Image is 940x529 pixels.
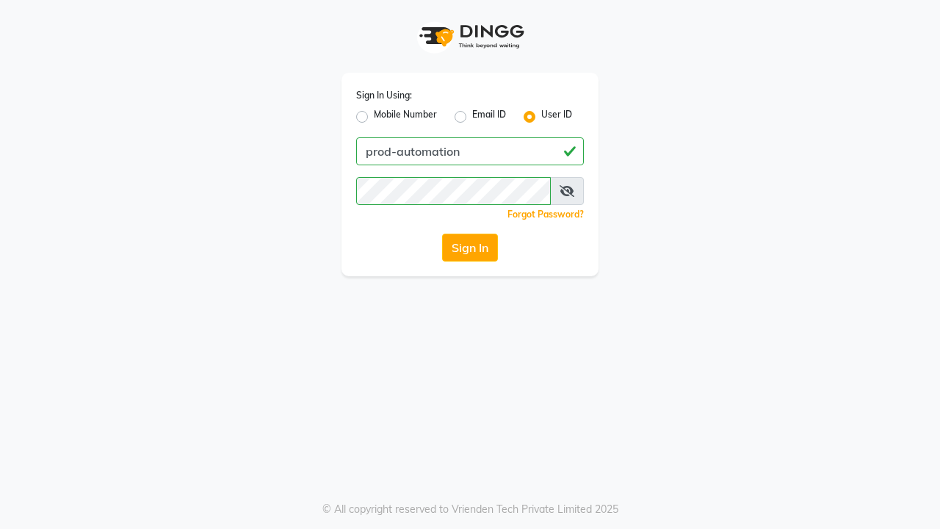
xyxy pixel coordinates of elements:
[374,108,437,126] label: Mobile Number
[442,234,498,262] button: Sign In
[356,137,584,165] input: Username
[472,108,506,126] label: Email ID
[507,209,584,220] a: Forgot Password?
[356,177,551,205] input: Username
[356,89,412,102] label: Sign In Using:
[541,108,572,126] label: User ID
[411,15,529,58] img: logo1.svg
